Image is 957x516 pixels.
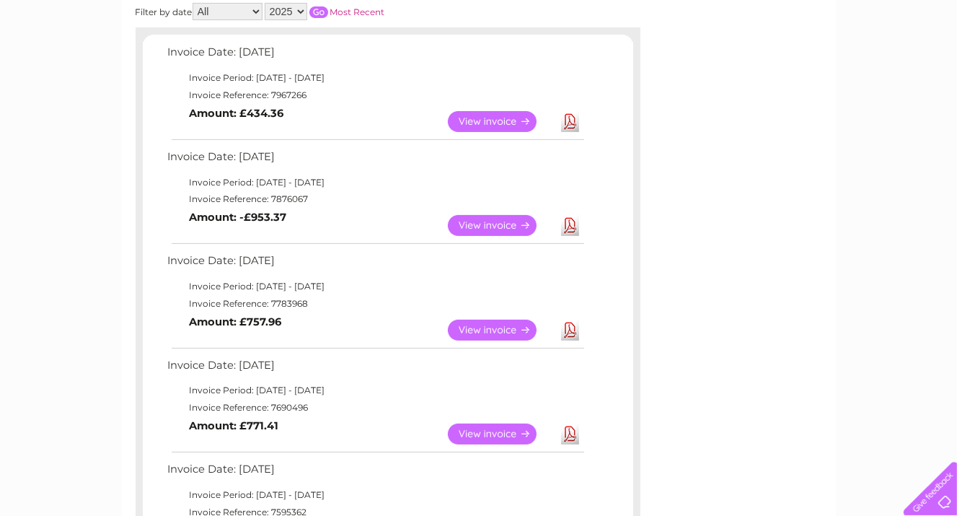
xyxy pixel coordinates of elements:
[190,211,287,224] b: Amount: -£953.37
[190,419,279,432] b: Amount: £771.41
[164,191,586,208] td: Invoice Reference: 7876067
[330,6,385,17] a: Most Recent
[164,382,586,399] td: Invoice Period: [DATE] - [DATE]
[703,61,731,72] a: Water
[33,38,107,82] img: logo.png
[739,61,771,72] a: Energy
[164,251,586,278] td: Invoice Date: [DATE]
[164,69,586,87] td: Invoice Period: [DATE] - [DATE]
[909,61,943,72] a: Log out
[832,61,852,72] a: Blog
[164,147,586,174] td: Invoice Date: [DATE]
[190,315,282,328] b: Amount: £757.96
[448,111,554,132] a: View
[561,424,579,445] a: Download
[561,215,579,236] a: Download
[164,43,586,69] td: Invoice Date: [DATE]
[780,61,823,72] a: Telecoms
[164,174,586,191] td: Invoice Period: [DATE] - [DATE]
[561,111,579,132] a: Download
[164,486,586,504] td: Invoice Period: [DATE] - [DATE]
[448,320,554,341] a: View
[685,7,785,25] a: 0333 014 3131
[164,399,586,416] td: Invoice Reference: 7690496
[561,320,579,341] a: Download
[164,295,586,312] td: Invoice Reference: 7783968
[138,8,820,70] div: Clear Business is a trading name of Verastar Limited (registered in [GEOGRAPHIC_DATA] No. 3667643...
[164,356,586,382] td: Invoice Date: [DATE]
[448,424,554,445] a: View
[164,278,586,295] td: Invoice Period: [DATE] - [DATE]
[861,61,896,72] a: Contact
[448,215,554,236] a: View
[136,3,514,20] div: Filter by date
[190,107,284,120] b: Amount: £434.36
[164,87,586,104] td: Invoice Reference: 7967266
[164,460,586,486] td: Invoice Date: [DATE]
